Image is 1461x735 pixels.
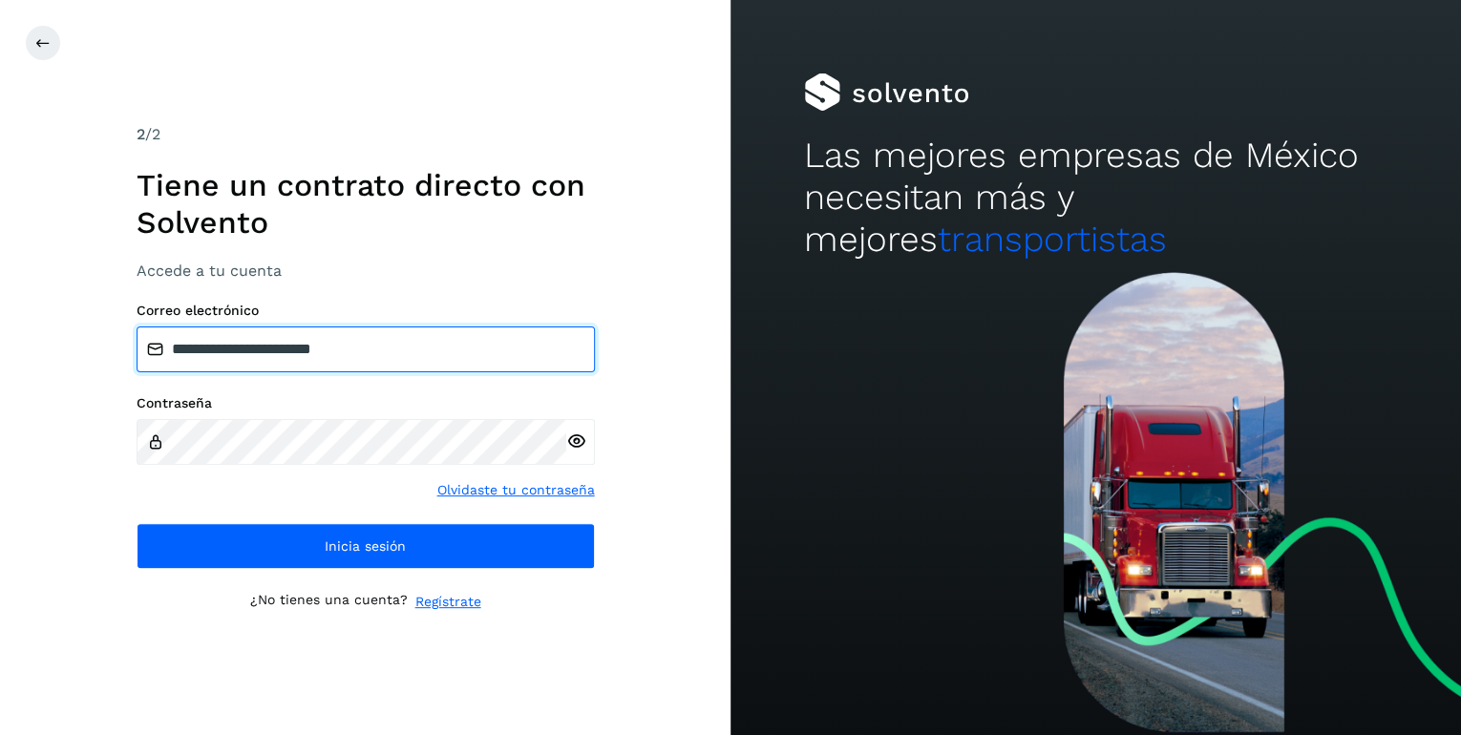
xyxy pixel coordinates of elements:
span: 2 [137,125,145,143]
span: transportistas [938,219,1167,260]
p: ¿No tienes una cuenta? [250,592,408,612]
h2: Las mejores empresas de México necesitan más y mejores [804,135,1388,262]
a: Regístrate [415,592,481,612]
h1: Tiene un contrato directo con Solvento [137,167,595,241]
span: Inicia sesión [325,539,406,553]
button: Inicia sesión [137,523,595,569]
label: Correo electrónico [137,303,595,319]
h3: Accede a tu cuenta [137,262,595,280]
label: Contraseña [137,395,595,411]
a: Olvidaste tu contraseña [437,480,595,500]
div: /2 [137,123,595,146]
